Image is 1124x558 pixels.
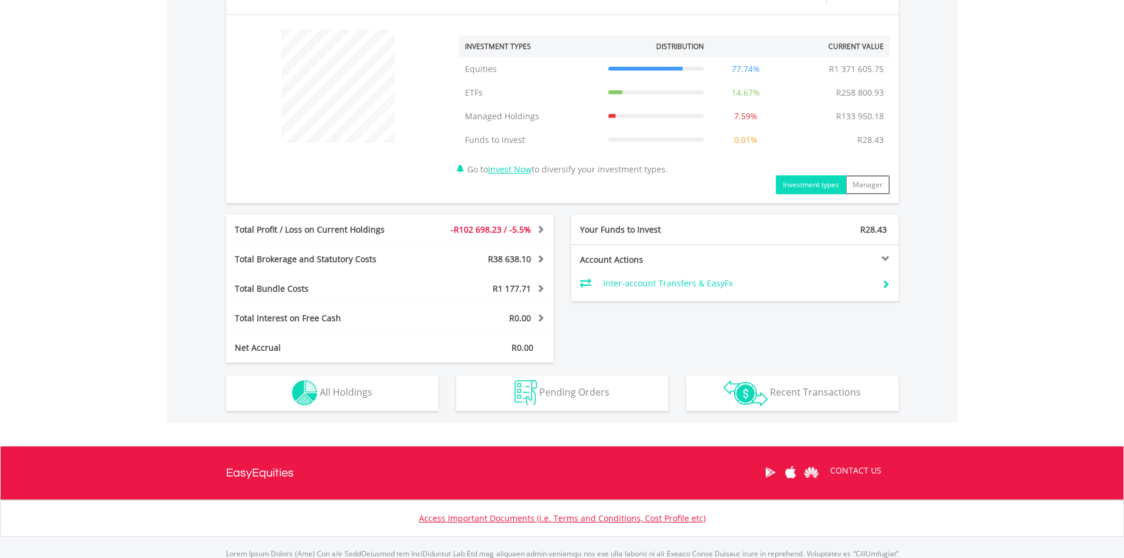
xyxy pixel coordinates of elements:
[226,283,417,295] div: Total Bundle Costs
[823,57,890,81] td: R1 371 605.75
[860,224,887,235] span: R28.43
[846,175,890,194] button: Manager
[459,35,602,57] th: Investment Types
[459,105,602,128] td: Managed Holdings
[571,224,735,236] div: Your Funds to Invest
[226,376,438,411] button: All Holdings
[450,24,899,194] div: Go to to diversify your investment types.
[419,513,706,524] a: Access Important Documents (i.e. Terms and Conditions, Cost Profile etc)
[226,342,417,354] div: Net Accrual
[710,81,782,105] td: 14.67%
[459,57,602,81] td: Equities
[292,380,317,406] img: holdings-wht.png
[459,81,602,105] td: ETFs
[515,380,537,406] img: pending_instructions-wht.png
[603,275,873,292] td: Inter-account Transfers & EasyFx
[488,253,531,265] span: R38 638.10
[456,376,668,411] button: Pending Orders
[801,454,822,491] a: Huawei
[320,386,372,399] span: All Holdings
[459,128,602,152] td: Funds to Invest
[822,454,890,487] a: CONTACT US
[710,128,782,152] td: 0.01%
[226,224,417,236] div: Total Profit / Loss on Current Holdings
[686,376,899,411] button: Recent Transactions
[539,386,609,399] span: Pending Orders
[781,454,801,491] a: Apple
[512,342,533,353] span: R0.00
[488,164,532,175] a: Invest Now
[710,105,782,128] td: 7.59%
[830,105,890,128] td: R133 950.18
[509,312,531,324] span: R0.00
[851,128,890,152] td: R28.43
[760,454,781,491] a: Google Play
[226,253,417,265] div: Total Brokerage and Statutory Costs
[451,224,531,235] span: -R102 698.23 / -5.5%
[770,386,861,399] span: Recent Transactions
[571,254,735,266] div: Account Actions
[493,283,531,294] span: R1 177.71
[830,81,890,105] td: R258 800.93
[776,175,846,194] button: Investment types
[782,35,890,57] th: Current Value
[226,312,417,324] div: Total Interest on Free Cash
[710,57,782,81] td: 77.74%
[723,380,768,406] img: transactions-zar-wht.png
[656,41,704,51] div: Distribution
[226,446,294,500] a: EasyEquities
